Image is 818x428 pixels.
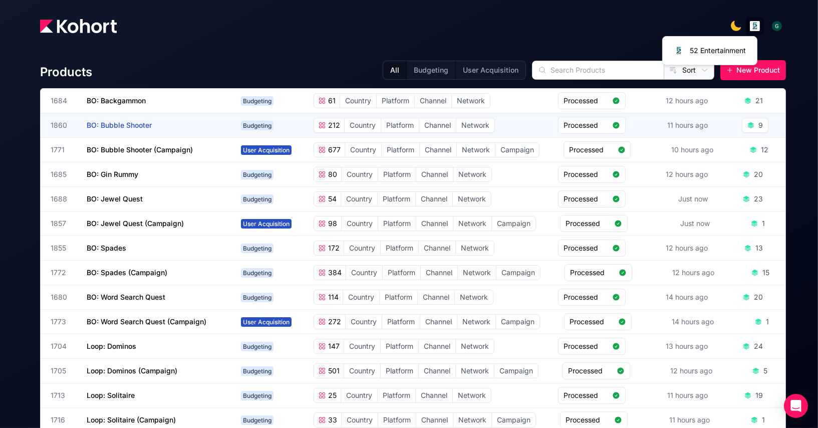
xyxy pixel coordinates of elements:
[668,364,714,378] div: 12 hours ago
[241,317,292,327] span: User Acquisition
[241,219,292,229] span: User Acquisition
[51,169,75,179] span: 1685
[378,192,415,206] span: Platform
[51,383,791,407] a: 1713Loop: SolitaireBudgeting25CountryPlatformChannelNetworkProcessed11 hours ago19
[51,211,793,236] a: 1857BO: Jewel Quest (Campaign)User Acquisition98CountryPlatformChannelNetworkCampaignProcessedJus...
[381,118,419,132] span: Platform
[416,192,452,206] span: Channel
[241,170,274,179] span: Budgeting
[664,241,710,255] div: 12 hours ago
[326,96,336,106] span: 61
[754,341,763,351] div: 24
[51,96,75,106] span: 1684
[342,413,378,427] span: Country
[569,145,614,155] span: Processed
[457,143,495,157] span: Network
[326,219,337,229] span: 98
[418,290,454,304] span: Channel
[420,315,457,329] span: Channel
[564,194,608,204] span: Processed
[453,388,491,402] span: Network
[87,366,177,375] span: Loop: Dominos (Campaign)
[566,219,610,229] span: Processed
[492,413,535,427] span: Campaign
[678,217,712,231] div: Just now
[762,268,769,278] div: 15
[564,341,608,351] span: Processed
[51,334,791,358] a: 1704Loop: DominosBudgeting147CountryPlatformChannelNetworkProcessed13 hours ago24
[326,243,340,253] span: 172
[755,243,763,253] div: 13
[87,391,135,399] span: Loop: Solitaire
[87,342,136,350] span: Loop: Dominos
[241,342,274,351] span: Budgeting
[51,359,796,383] a: 1705Loop: Dominos (Campaign)Budgeting501CountryPlatformChannelNetworkCampaignProcessed12 hours ago5
[568,366,613,376] span: Processed
[51,285,791,309] a: 1680BO: Word Search QuestBudgeting114CountryPlatformChannelNetworkProcessed14 hours ago20
[87,244,126,252] span: BO: Spades
[406,61,455,79] button: Budgeting
[456,241,494,255] span: Network
[754,169,763,179] div: 20
[241,415,274,425] span: Budgeting
[51,243,75,253] span: 1855
[87,145,193,154] span: BO: Bubble Shooter (Campaign)
[326,292,339,302] span: 114
[346,266,382,280] span: Country
[453,413,491,427] span: Network
[382,315,420,329] span: Platform
[378,217,416,231] span: Platform
[670,315,716,329] div: 14 hours ago
[40,64,92,80] h4: Products
[383,266,420,280] span: Platform
[342,167,378,181] span: Country
[241,391,274,400] span: Budgeting
[326,390,337,400] span: 25
[416,167,453,181] span: Channel
[564,120,608,130] span: Processed
[377,94,414,108] span: Platform
[453,217,491,231] span: Network
[416,217,453,231] span: Channel
[420,143,456,157] span: Channel
[87,121,152,129] span: BO: Bubble Shooter
[736,65,780,75] span: New Product
[87,219,184,228] span: BO: Jewel Quest (Campaign)
[341,388,377,402] span: Country
[87,194,143,203] span: BO: Jewel Quest
[241,145,292,155] span: User Acquisition
[87,96,146,105] span: BO: Backgammon
[344,241,380,255] span: Country
[345,143,381,157] span: Country
[51,89,791,113] a: 1684BO: BackgammonBudgeting61CountryPlatformChannelNetworkProcessed12 hours ago21
[416,413,453,427] span: Channel
[453,192,491,206] span: Network
[326,366,340,376] span: 501
[51,145,75,155] span: 1771
[378,413,416,427] span: Platform
[452,94,490,108] span: Network
[51,268,75,278] span: 1772
[87,170,138,178] span: BO: Gin Rummy
[570,268,615,278] span: Processed
[664,339,710,353] div: 13 hours ago
[455,290,493,304] span: Network
[495,143,539,157] span: Campaign
[456,118,494,132] span: Network
[40,19,117,33] img: Kohort logo
[564,243,608,253] span: Processed
[670,266,716,280] div: 12 hours ago
[380,290,417,304] span: Platform
[419,339,455,353] span: Channel
[326,194,337,204] span: 54
[340,94,376,108] span: Country
[51,415,75,425] span: 1716
[51,292,75,302] span: 1680
[241,96,274,106] span: Budgeting
[664,94,710,108] div: 12 hours ago
[674,46,684,56] img: logo_logo_images_1_20240607072359498299_20240828135028712857.jpeg
[51,366,75,376] span: 1705
[51,113,791,137] a: 1860BO: Bubble ShooterBudgeting212CountryPlatformChannelNetworkProcessed11 hours ago9
[754,194,763,204] div: 23
[750,21,760,31] img: logo_logo_images_1_20240607072359498299_20240828135028712857.jpeg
